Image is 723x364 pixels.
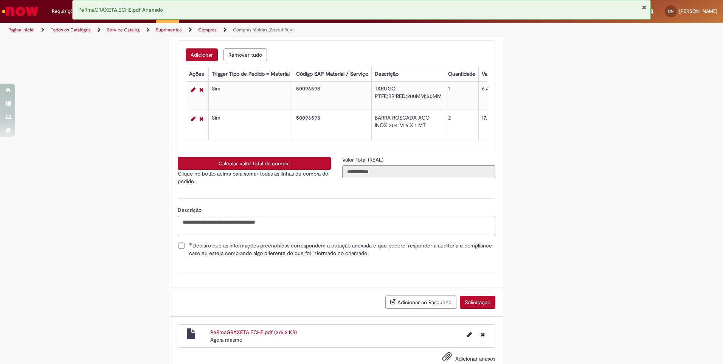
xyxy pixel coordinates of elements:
td: 6.440,00 [478,82,517,111]
td: BARRA ROSCADA ACO INOX 304 M 6 X 1 MT [371,111,445,140]
span: Agora mesmo [210,336,242,343]
a: Compras rápidas (Speed Buy) [233,27,294,33]
a: Editar Linha 2 [189,114,197,123]
button: Fechar Notificação [642,4,647,10]
th: Quantidade [445,67,478,81]
td: Sim [208,82,293,111]
span: [PERSON_NAME] [679,8,717,14]
td: 50096598 [293,111,371,140]
button: Calcular valor total da compra [178,157,331,170]
th: Trigger Tipo de Pedido = Material [208,67,293,81]
a: Todos os Catálogos [51,27,91,33]
button: Adicionar ao Rascunho [385,296,456,309]
time: 01/10/2025 10:38:44 [210,336,242,343]
td: 17,50 [478,111,517,140]
button: Editar nome de arquivo PeRmaGRAXETA.ECHE.pdf [463,328,476,341]
a: Remover linha 1 [197,85,205,94]
textarea: Descrição [178,216,495,236]
p: Clique no botão acima para somar todas as linhas de compra do pedido. [178,170,331,185]
span: Requisições [52,8,78,15]
span: Descrição [178,207,203,213]
img: ServiceNow [1,4,40,19]
td: 2 [445,111,478,140]
span: PeRmaGRAXETA.ECHE.pdf Anexado [78,6,163,13]
span: Declaro que as informações preenchidas correspondem a cotação anexada e que poderei responder a a... [189,242,495,257]
span: DN [668,9,673,14]
a: Editar Linha 1 [189,85,197,94]
label: Somente leitura - Valor Total (REAL) [342,156,385,163]
td: 50096598 [293,82,371,111]
a: Página inicial [8,27,34,33]
th: Valor Unitário [478,67,517,81]
a: PeRmaGRAXETA.ECHE.pdf (276.2 KB) [210,329,297,336]
a: Compras [198,27,217,33]
button: Excluir PeRmaGRAXETA.ECHE.pdf [476,328,489,341]
ul: Trilhas de página [6,23,476,37]
a: Suprimentos [156,27,182,33]
input: Valor Total (REAL) [342,165,495,178]
td: TARUGO PTFE;BR;RED;200MM;50MM [371,82,445,111]
td: Sim [208,111,293,140]
a: Service Catalog [107,27,140,33]
td: 1 [445,82,478,111]
th: Código SAP Material / Serviço [293,67,371,81]
button: Remove all rows for Lista de Itens [223,48,267,61]
span: Adicionar anexos [455,355,495,362]
span: Obrigatório Preenchido [189,243,192,246]
th: Ações [186,67,208,81]
th: Descrição [371,67,445,81]
button: Solicitação [460,296,495,309]
button: Add a row for Lista de Itens [186,48,218,61]
a: Remover linha 2 [197,114,205,123]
